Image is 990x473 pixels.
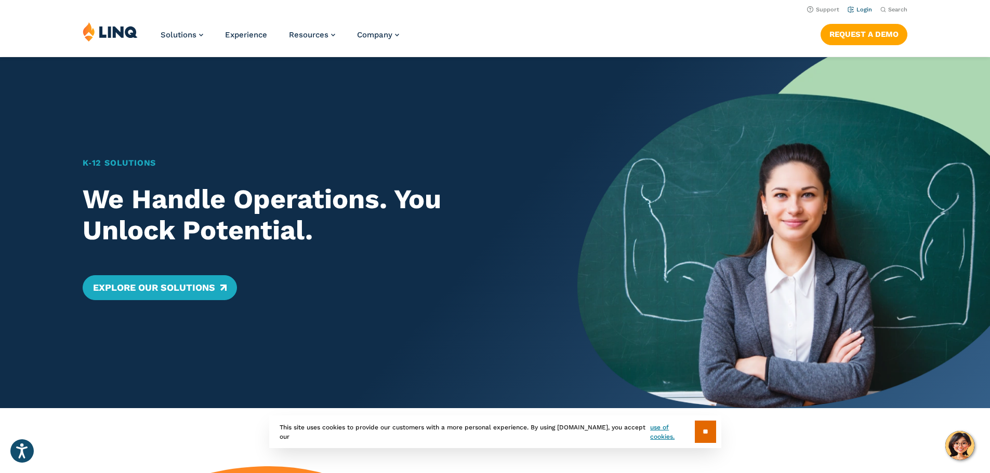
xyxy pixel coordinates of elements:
nav: Button Navigation [821,22,907,45]
img: Home Banner [577,57,990,408]
a: Solutions [161,30,203,39]
a: use of cookies. [650,423,694,441]
a: Request a Demo [821,24,907,45]
a: Company [357,30,399,39]
a: Login [848,6,872,13]
h2: We Handle Operations. You Unlock Potential. [83,184,537,246]
img: LINQ | K‑12 Software [83,22,138,42]
span: Resources [289,30,328,39]
span: Solutions [161,30,196,39]
nav: Primary Navigation [161,22,399,56]
span: Search [888,6,907,13]
a: Support [807,6,839,13]
a: Explore Our Solutions [83,275,237,300]
button: Open Search Bar [880,6,907,13]
span: Company [357,30,392,39]
button: Hello, have a question? Let’s chat. [945,431,974,460]
h1: K‑12 Solutions [83,157,537,169]
a: Experience [225,30,267,39]
div: This site uses cookies to provide our customers with a more personal experience. By using [DOMAIN... [269,415,721,448]
a: Resources [289,30,335,39]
